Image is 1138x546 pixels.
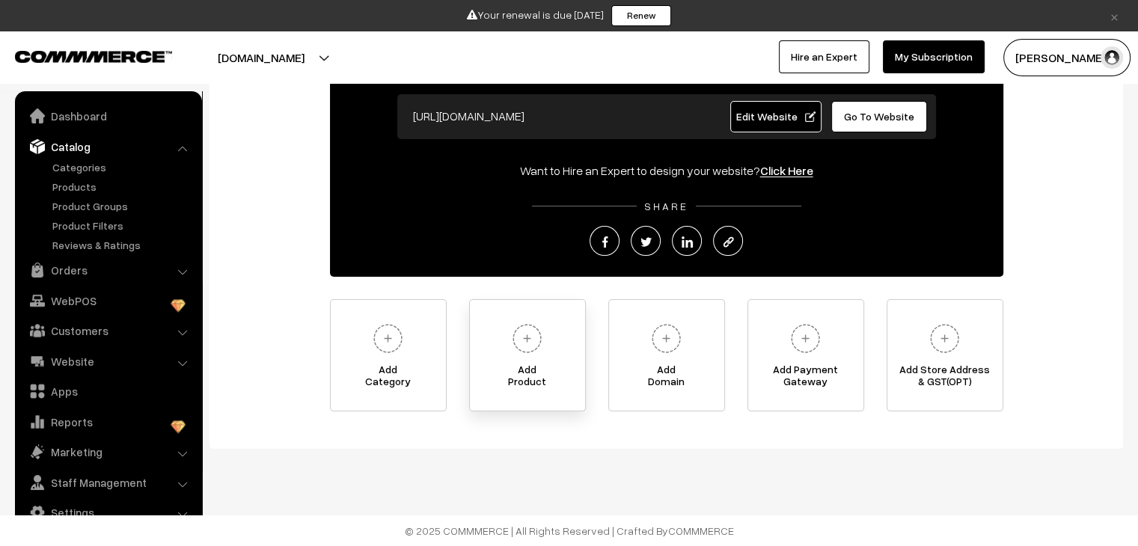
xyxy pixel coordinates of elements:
[637,200,696,212] span: SHARE
[747,299,864,411] a: Add PaymentGateway
[367,318,409,359] img: plus.svg
[735,110,816,123] span: Edit Website
[1104,7,1125,25] a: ×
[19,408,197,435] a: Reports
[49,179,197,194] a: Products
[19,438,197,465] a: Marketing
[668,524,734,537] a: COMMMERCE
[748,364,863,393] span: Add Payment Gateway
[1003,39,1131,76] button: [PERSON_NAME]
[330,299,447,411] a: AddCategory
[19,102,197,129] a: Dashboard
[5,5,1133,26] div: Your renewal is due [DATE]
[887,364,1003,393] span: Add Store Address & GST(OPT)
[608,299,725,411] a: AddDomain
[15,51,172,62] img: COMMMERCE
[19,469,197,496] a: Staff Management
[19,317,197,344] a: Customers
[1101,46,1123,69] img: user
[19,133,197,160] a: Catalog
[19,257,197,283] a: Orders
[785,318,826,359] img: plus.svg
[19,287,197,314] a: WebPOS
[831,101,928,132] a: Go To Website
[165,39,357,76] button: [DOMAIN_NAME]
[331,364,446,393] span: Add Category
[19,348,197,375] a: Website
[507,318,548,359] img: plus.svg
[760,163,813,178] a: Click Here
[730,101,822,132] a: Edit Website
[330,162,1003,180] div: Want to Hire an Expert to design your website?
[611,5,671,26] a: Renew
[779,40,869,73] a: Hire an Expert
[15,46,146,64] a: COMMMERCE
[887,299,1003,411] a: Add Store Address& GST(OPT)
[883,40,985,73] a: My Subscription
[470,364,585,393] span: Add Product
[646,318,687,359] img: plus.svg
[49,198,197,214] a: Product Groups
[49,218,197,233] a: Product Filters
[924,318,965,359] img: plus.svg
[19,378,197,405] a: Apps
[469,299,586,411] a: AddProduct
[49,237,197,253] a: Reviews & Ratings
[609,364,724,393] span: Add Domain
[19,499,197,526] a: Settings
[49,159,197,175] a: Categories
[844,110,914,123] span: Go To Website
